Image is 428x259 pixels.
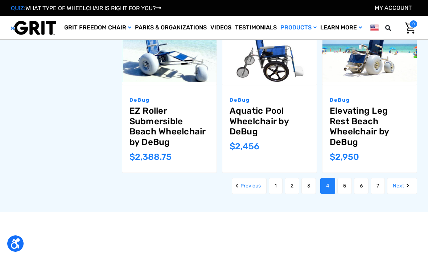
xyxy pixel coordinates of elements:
[230,141,259,151] span: $2,456
[375,4,412,11] a: Account
[387,178,417,194] a: Next
[320,178,335,194] a: Page 4 of 7
[370,23,379,32] img: us.png
[269,178,283,194] a: Page 1 of 7
[233,16,279,40] a: Testimonials
[114,178,417,194] nav: pagination
[62,16,133,40] a: GRIT Freedom Chair
[279,16,318,40] a: Products
[230,96,309,104] p: DeBug
[11,5,161,12] a: QUIZ:WHAT TYPE OF WHEELCHAIR IS RIGHT FOR YOU?
[330,106,410,147] a: Elevating Leg Rest Beach Wheelchair by DeBug,$2,950.00
[318,16,364,40] a: Learn More
[371,178,385,194] a: Page 7 of 7
[230,106,309,137] a: Aquatic Pool Wheelchair by DeBug,$2,456.00
[133,16,209,40] a: Parks & Organizations
[330,152,359,162] span: $2,950
[209,16,233,40] a: Videos
[337,178,352,194] a: Page 5 of 7
[232,178,267,194] a: Previous
[129,106,209,147] a: EZ Roller Submersible Beach Wheelchair by DeBug,$2,388.75
[399,20,417,36] a: Cart with 0 items
[129,152,172,162] span: $2,388.75
[129,96,209,104] p: DeBug
[396,20,399,36] input: Search
[354,178,369,194] a: Page 6 of 7
[11,20,56,35] img: GRIT All-Terrain Wheelchair and Mobility Equipment
[285,178,299,194] a: Page 2 of 7
[410,20,417,28] span: 0
[11,5,25,12] span: QUIZ:
[330,96,410,104] p: DeBug
[301,178,316,194] a: Page 3 of 7
[405,23,415,34] img: Cart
